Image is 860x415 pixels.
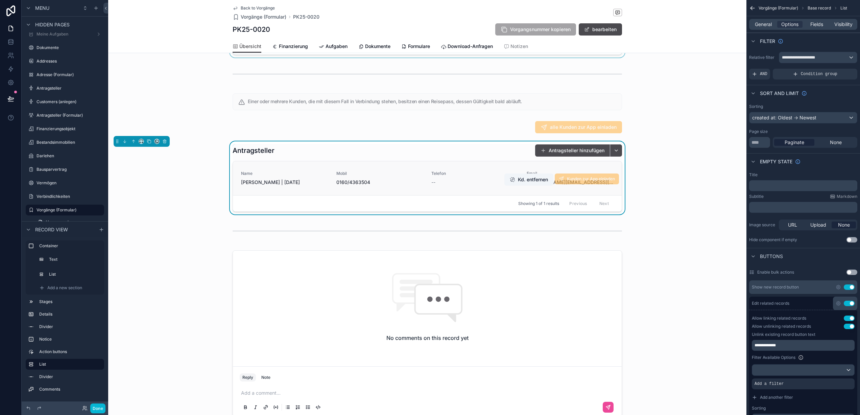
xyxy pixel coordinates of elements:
span: None [838,222,850,228]
a: Customers (anlegen) [26,96,104,107]
label: Dokumente [37,45,103,50]
a: Notizen [504,40,528,54]
span: Paginate [785,139,804,146]
label: Addresses [37,59,103,64]
a: Antragsteller [26,83,104,94]
a: Bausparvertrag [26,164,104,175]
label: Details [39,312,101,317]
label: Stages [39,299,101,304]
span: Markdown [837,194,857,199]
a: Adresse (Formular) [26,69,104,80]
span: AND [760,71,767,77]
span: Record view [35,226,68,233]
h1: PK25-0020 [233,25,270,34]
label: Subtitle [749,194,764,199]
button: bearbeiten [579,23,622,36]
label: Divider [39,374,101,379]
span: Showing 1 of 1 results [518,201,559,206]
label: Meine Aufgaben [37,31,93,37]
label: Adresse (Formular) [37,72,103,77]
label: Antragsteller (Formular) [37,113,103,118]
span: Sort And Limit [760,90,799,97]
span: Hidden pages [35,21,70,28]
a: Vermögen [26,178,104,188]
span: Fields [810,21,823,28]
button: Antragsteller hinzufügen [535,144,610,157]
a: Vorgänge (Formular) [233,14,286,20]
h1: Antragsteller [233,146,274,155]
div: scrollable content [752,340,855,351]
a: Bestandsimmobilien [26,137,104,148]
a: Verbindlichkeiten [26,191,104,202]
span: Add a filter [755,381,784,387]
label: Allow unlinking related records [752,324,811,329]
span: Add a new section [47,285,82,291]
label: Vermögen [37,180,103,186]
span: Übersicht [239,43,261,50]
a: Antragsteller (Formular) [26,110,104,121]
a: Meine Aufgaben [26,29,104,40]
span: General [755,21,772,28]
div: scrollable content [749,202,857,213]
label: Text [49,257,100,262]
a: Markdown [830,194,857,199]
a: Finanzierungsobjekt [26,123,104,134]
span: Add another filter [760,395,793,400]
a: Darlehen [26,151,104,161]
label: Container [39,243,101,249]
a: Addresses [26,56,104,67]
span: Upload [810,222,826,228]
button: Add another filter [752,392,855,403]
a: Download-Anfragen [441,40,493,54]
label: Notice [39,337,101,342]
label: Allow linking related records [752,316,806,321]
span: Base record [808,5,831,11]
a: Name[PERSON_NAME] | [DATE]Mobil0160/4363504Telefon--Email[PERSON_NAME][EMAIL_ADDRESS][DOMAIN_NAME... [233,161,622,195]
a: PK25-0020 [293,14,319,20]
label: Image source [749,222,776,228]
label: Unlink existing record button text [752,332,815,337]
span: [PERSON_NAME] | [DATE] [241,179,328,186]
div: scrollable content [22,237,108,401]
span: Notizen [510,43,528,50]
label: Vorgänge (Formular) [37,207,100,213]
span: Vorgänge (Formular) [241,14,286,20]
span: Back to Vorgänge [241,5,275,11]
label: Bestandsimmobilien [37,140,103,145]
span: Options [781,21,798,28]
div: Show new record button [752,284,799,290]
span: Empty state [760,158,792,165]
div: Hide component if empty [749,237,797,243]
span: 0160/4363504 [336,179,424,186]
span: Aufgaben [326,43,348,50]
span: None [830,139,842,146]
span: Vorgänge (Formular) [759,5,798,11]
a: Formulare [401,40,430,54]
a: Übersicht [233,40,261,53]
label: Filter Available Options [752,355,795,360]
span: Menu [35,5,49,11]
button: Done [90,404,105,413]
a: Dokumente [26,42,104,53]
span: List [840,5,847,11]
label: Bausparvertrag [37,167,103,172]
button: Kd. entfernen [504,174,553,186]
label: Comments [39,387,101,392]
span: Telefon [431,171,519,176]
a: Vorgänge (Formular) [26,205,104,215]
span: Buttons [760,253,783,260]
label: Divider [39,324,101,329]
label: Title [749,172,758,178]
label: List [39,362,99,367]
label: Page size [749,129,768,134]
span: -- [431,179,435,186]
span: URL [788,222,797,228]
a: Vorgang anlegen [34,217,104,228]
a: Back to Vorgänge [233,5,275,11]
label: Relative filter [749,55,776,60]
span: Name [241,171,328,176]
span: Download-Anfragen [448,43,493,50]
label: Customers (anlegen) [37,99,103,105]
label: Verbindlichkeiten [37,194,103,199]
